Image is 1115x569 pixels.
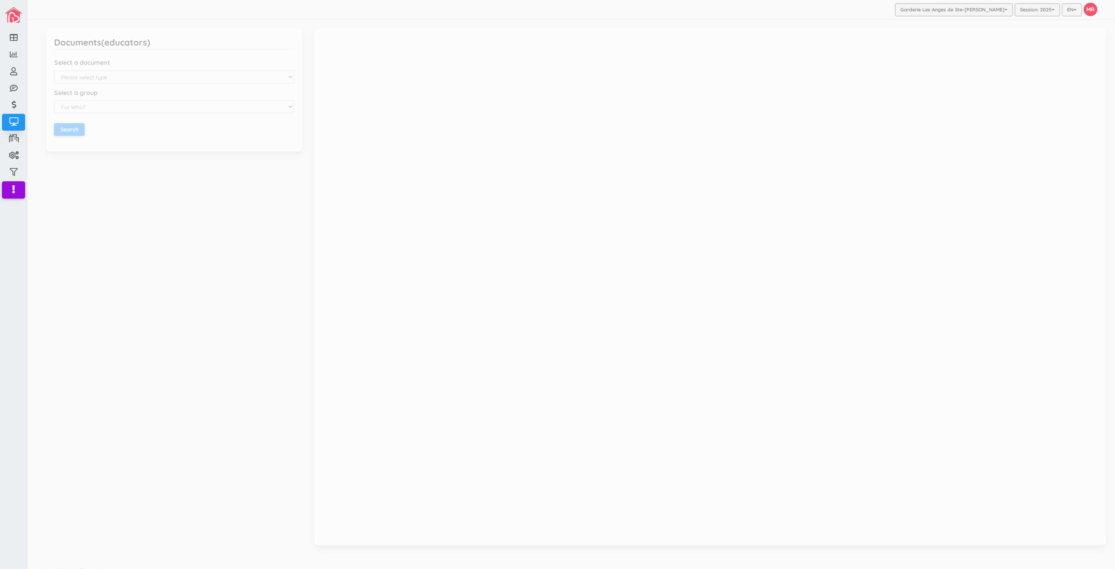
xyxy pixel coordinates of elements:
[49,59,290,66] h3: Select a document
[49,89,290,97] h3: Select a group
[49,38,145,47] h5: Documents(educators)
[1082,538,1107,561] iframe: chat widget
[49,123,80,136] input: Search
[5,7,22,23] img: image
